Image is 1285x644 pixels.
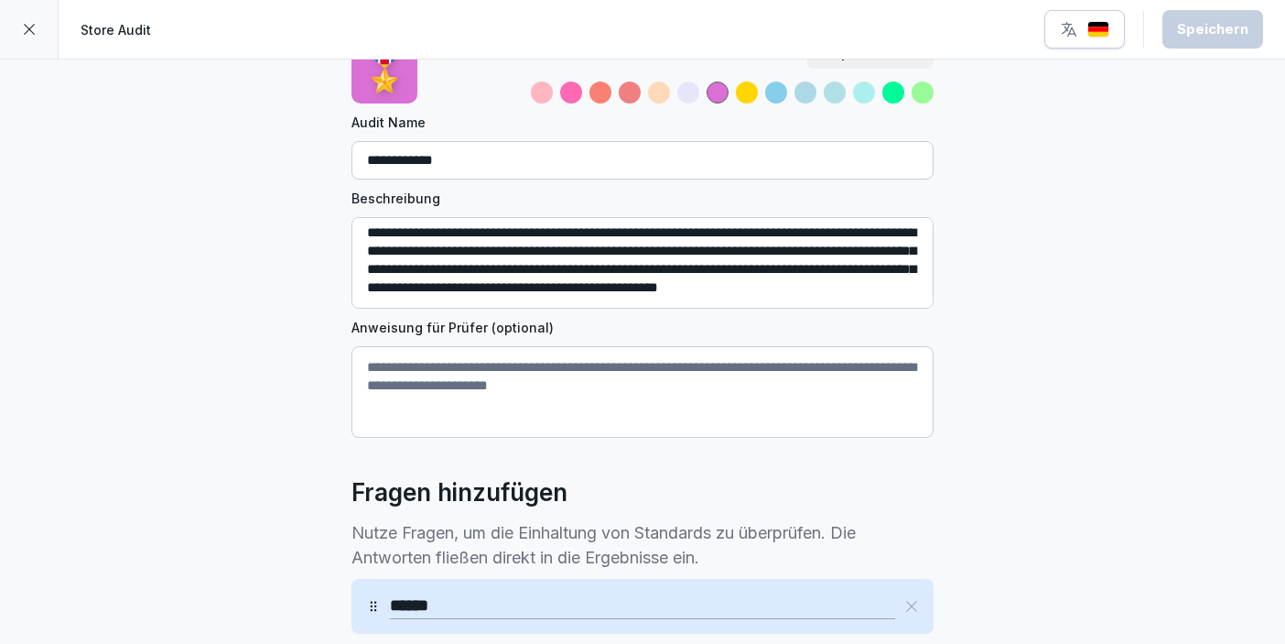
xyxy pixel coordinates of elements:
[1177,19,1248,39] div: Speichern
[1162,10,1263,49] button: Speichern
[361,42,408,100] p: 🎖️
[1087,21,1109,38] img: de.svg
[351,475,567,511] h2: Fragen hinzufügen
[351,318,934,337] label: Anweisung für Prüfer (optional)
[351,520,934,570] p: Nutze Fragen, um die Einhaltung von Standards zu überprüfen. Die Antworten fließen direkt in die ...
[351,189,934,208] label: Beschreibung
[351,113,934,132] label: Audit Name
[81,20,151,39] p: Store Audit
